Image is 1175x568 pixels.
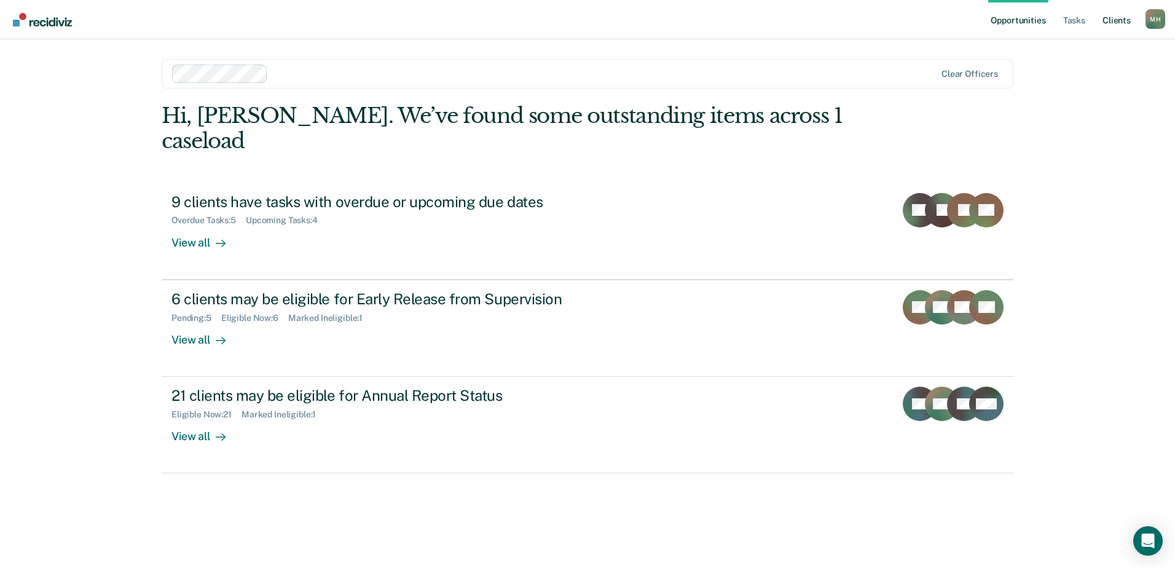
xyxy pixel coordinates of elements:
[162,280,1013,377] a: 6 clients may be eligible for Early Release from SupervisionPending:5Eligible Now:6Marked Ineligi...
[171,420,240,444] div: View all
[171,387,603,404] div: 21 clients may be eligible for Annual Report Status
[941,69,998,79] div: Clear officers
[171,313,221,323] div: Pending : 5
[242,409,326,420] div: Marked Ineligible : 1
[171,193,603,211] div: 9 clients have tasks with overdue or upcoming due dates
[246,215,328,226] div: Upcoming Tasks : 4
[171,226,240,250] div: View all
[162,103,843,154] div: Hi, [PERSON_NAME]. We’ve found some outstanding items across 1 caseload
[288,313,372,323] div: Marked Ineligible : 1
[1133,526,1163,556] div: Open Intercom Messenger
[171,409,242,420] div: Eligible Now : 21
[162,183,1013,280] a: 9 clients have tasks with overdue or upcoming due datesOverdue Tasks:5Upcoming Tasks:4View all
[1146,9,1165,29] button: Profile dropdown button
[162,377,1013,473] a: 21 clients may be eligible for Annual Report StatusEligible Now:21Marked Ineligible:1View all
[171,215,246,226] div: Overdue Tasks : 5
[1146,9,1165,29] div: M H
[13,13,72,26] img: Recidiviz
[171,323,240,347] div: View all
[221,313,288,323] div: Eligible Now : 6
[171,290,603,308] div: 6 clients may be eligible for Early Release from Supervision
